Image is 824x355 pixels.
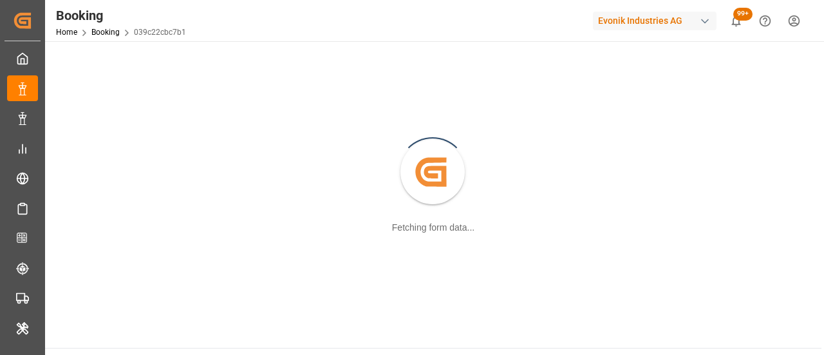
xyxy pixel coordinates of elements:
[91,28,120,37] a: Booking
[593,8,722,33] button: Evonik Industries AG
[722,6,751,35] button: show 100 new notifications
[392,221,474,235] div: Fetching form data...
[593,12,716,30] div: Evonik Industries AG
[56,6,186,25] div: Booking
[733,8,753,21] span: 99+
[56,28,77,37] a: Home
[751,6,780,35] button: Help Center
